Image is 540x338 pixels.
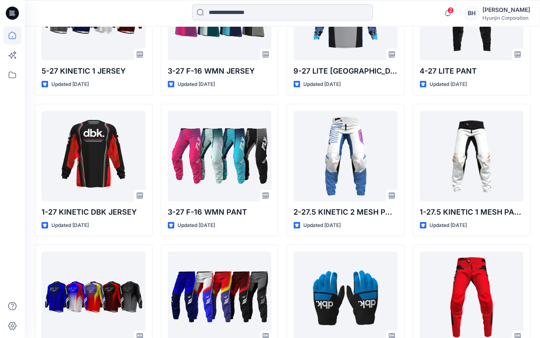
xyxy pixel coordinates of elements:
p: Updated [DATE] [429,80,467,88]
a: 3-27 F-16 WMN PANT [168,111,272,201]
a: 2-27.5 KINETIC 2 MESH PANT [293,111,397,201]
p: Updated [DATE] [429,221,467,229]
div: Hyunjin Corporation [482,15,530,21]
p: 3-27 F-16 WMN PANT [168,206,272,218]
p: 1-27 KINETIC DBK JERSEY [42,206,145,218]
p: Updated [DATE] [178,221,215,229]
div: [PERSON_NAME] [482,5,530,15]
p: 9-27 LITE [GEOGRAPHIC_DATA] [293,65,397,76]
p: 4-27 LITE PANT [420,65,524,76]
a: 1-27 KINETIC DBK JERSEY [42,111,145,201]
p: Updated [DATE] [303,80,341,88]
p: 5-27 KINETIC 1 JERSEY [42,65,145,76]
p: 2-27.5 KINETIC 2 MESH PANT [293,206,397,218]
a: 1-27.5 KINETIC 1 MESH PANT [420,111,524,201]
div: BH [464,6,479,21]
p: Updated [DATE] [178,80,215,88]
p: 1-27.5 KINETIC 1 MESH PANT [420,206,524,218]
p: 3-27 F-16 WMN JERSEY [168,65,272,76]
p: Updated [DATE] [303,221,341,229]
p: Updated [DATE] [51,221,89,229]
span: 2 [447,7,454,14]
p: Updated [DATE] [51,80,89,88]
